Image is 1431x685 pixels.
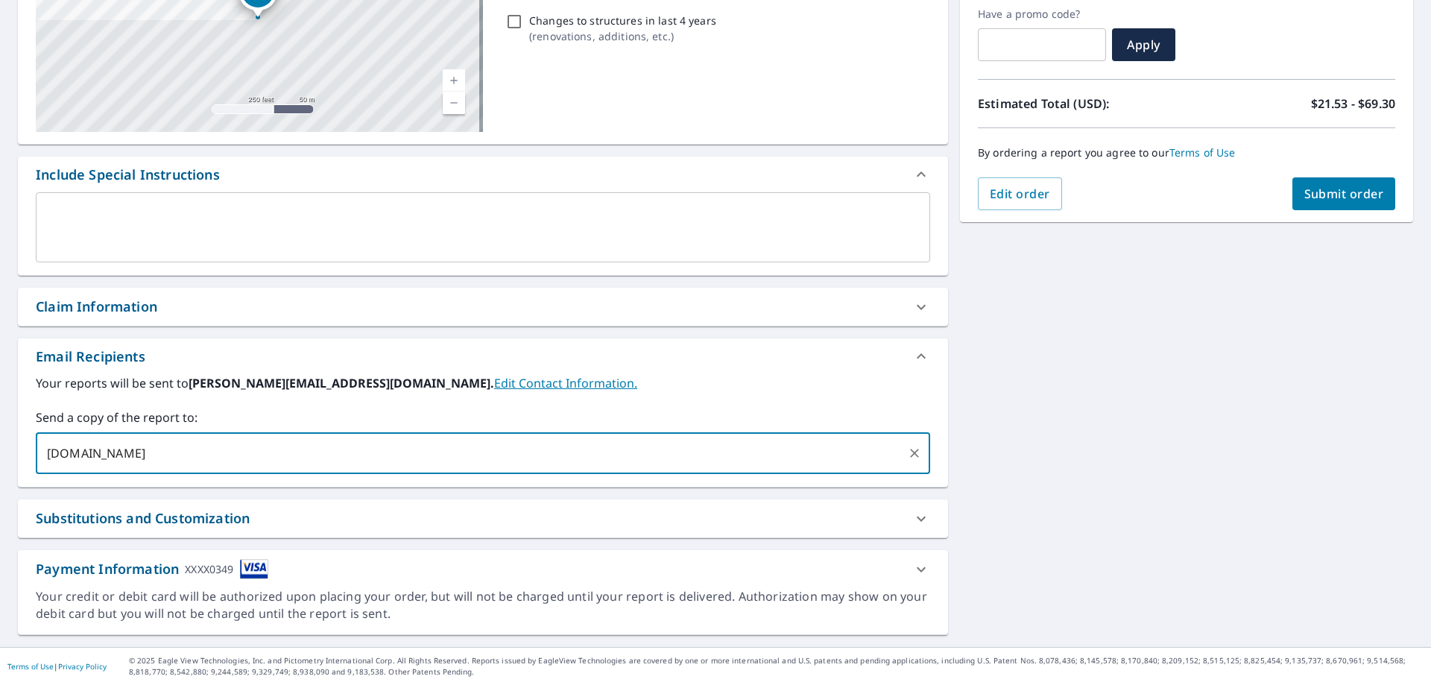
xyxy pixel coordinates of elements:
[18,499,948,537] div: Substitutions and Customization
[1292,177,1396,210] button: Submit order
[18,338,948,374] div: Email Recipients
[494,375,637,391] a: EditContactInfo
[36,588,930,622] div: Your credit or debit card will be authorized upon placing your order, but will not be charged unt...
[18,550,948,588] div: Payment InformationXXXX0349cardImage
[18,157,948,192] div: Include Special Instructions
[1304,186,1384,202] span: Submit order
[189,375,494,391] b: [PERSON_NAME][EMAIL_ADDRESS][DOMAIN_NAME].
[443,69,465,92] a: Current Level 17, Zoom In
[36,408,930,426] label: Send a copy of the report to:
[978,95,1187,113] p: Estimated Total (USD):
[1124,37,1163,53] span: Apply
[443,92,465,114] a: Current Level 17, Zoom Out
[7,661,54,672] a: Terms of Use
[185,559,233,579] div: XXXX0349
[36,559,268,579] div: Payment Information
[129,655,1424,678] p: © 2025 Eagle View Technologies, Inc. and Pictometry International Corp. All Rights Reserved. Repo...
[58,661,107,672] a: Privacy Policy
[990,186,1050,202] span: Edit order
[978,177,1062,210] button: Edit order
[240,559,268,579] img: cardImage
[36,347,145,367] div: Email Recipients
[36,374,930,392] label: Your reports will be sent to
[1112,28,1175,61] button: Apply
[7,662,107,671] p: |
[529,28,716,44] p: ( renovations, additions, etc. )
[904,443,925,464] button: Clear
[978,146,1395,160] p: By ordering a report you agree to our
[978,7,1106,21] label: Have a promo code?
[36,297,157,317] div: Claim Information
[18,288,948,326] div: Claim Information
[36,508,250,528] div: Substitutions and Customization
[1311,95,1395,113] p: $21.53 - $69.30
[1169,145,1236,160] a: Terms of Use
[36,165,220,185] div: Include Special Instructions
[529,13,716,28] p: Changes to structures in last 4 years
